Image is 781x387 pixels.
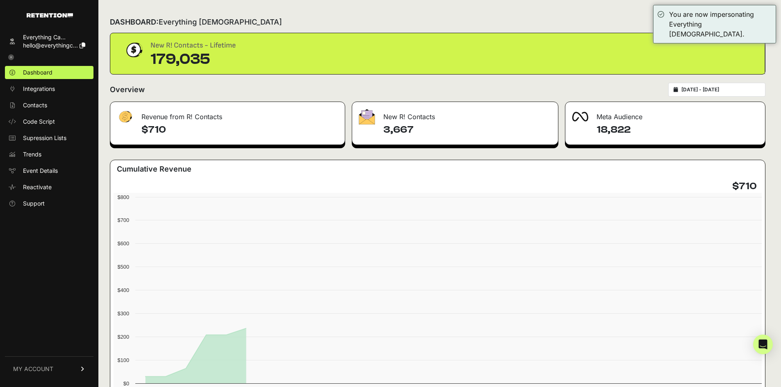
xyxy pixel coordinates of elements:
a: Supression Lists [5,131,93,145]
img: fa-meta-2f981b61bb99beabf952f7030308934f19ce035c18b003e963880cc3fabeebb7.png [572,112,588,122]
div: Meta Audience [565,102,765,127]
a: Dashboard [5,66,93,79]
span: Contacts [23,101,47,109]
a: Integrations [5,82,93,95]
a: Trends [5,148,93,161]
div: Revenue from R! Contacts [110,102,345,127]
a: Contacts [5,99,93,112]
img: fa-envelope-19ae18322b30453b285274b1b8af3d052b27d846a4fbe8435d1a52b978f639a2.png [359,109,375,124]
img: dollar-coin-05c43ed7efb7bc0c12610022525b4bbbb207c7efeef5aecc26f025e68dcafac9.png [123,40,144,60]
text: $700 [118,217,129,223]
span: Support [23,199,45,208]
div: Everything Ca... [23,33,85,41]
div: 179,035 [150,51,236,68]
span: Everything [DEMOGRAPHIC_DATA] [159,18,282,26]
text: $300 [118,310,129,317]
span: Trends [23,150,41,158]
span: MY ACCOUNT [13,365,53,373]
text: $100 [118,357,129,363]
span: Code Script [23,118,55,126]
h4: $710 [732,180,757,193]
span: Integrations [23,85,55,93]
div: You are now impersonating Everything [DEMOGRAPHIC_DATA]. [669,9,772,39]
div: New R! Contacts [352,102,558,127]
h4: 3,667 [383,123,551,136]
text: $0 [123,380,129,387]
h2: DASHBOARD: [110,16,282,28]
a: Reactivate [5,181,93,194]
h2: Overview [110,84,145,95]
text: $400 [118,287,129,293]
a: MY ACCOUNT [5,356,93,381]
text: $500 [118,264,129,270]
span: Reactivate [23,183,52,191]
text: $200 [118,334,129,340]
a: Support [5,197,93,210]
span: Dashboard [23,68,52,77]
text: $600 [118,240,129,247]
img: Retention.com [27,13,73,18]
a: Everything Ca... hello@everythingc... [5,31,93,52]
img: fa-dollar-13500eef13a19c4ab2b9ed9ad552e47b0d9fc28b02b83b90ba0e00f96d6372e9.png [117,109,133,125]
h4: 18,822 [597,123,758,136]
h4: $710 [141,123,338,136]
a: Event Details [5,164,93,177]
div: New R! Contacts - Lifetime [150,40,236,51]
div: Open Intercom Messenger [753,335,773,354]
h3: Cumulative Revenue [117,163,191,175]
span: hello@everythingc... [23,42,78,49]
span: Event Details [23,167,58,175]
span: Supression Lists [23,134,66,142]
text: $800 [118,194,129,200]
a: Code Script [5,115,93,128]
